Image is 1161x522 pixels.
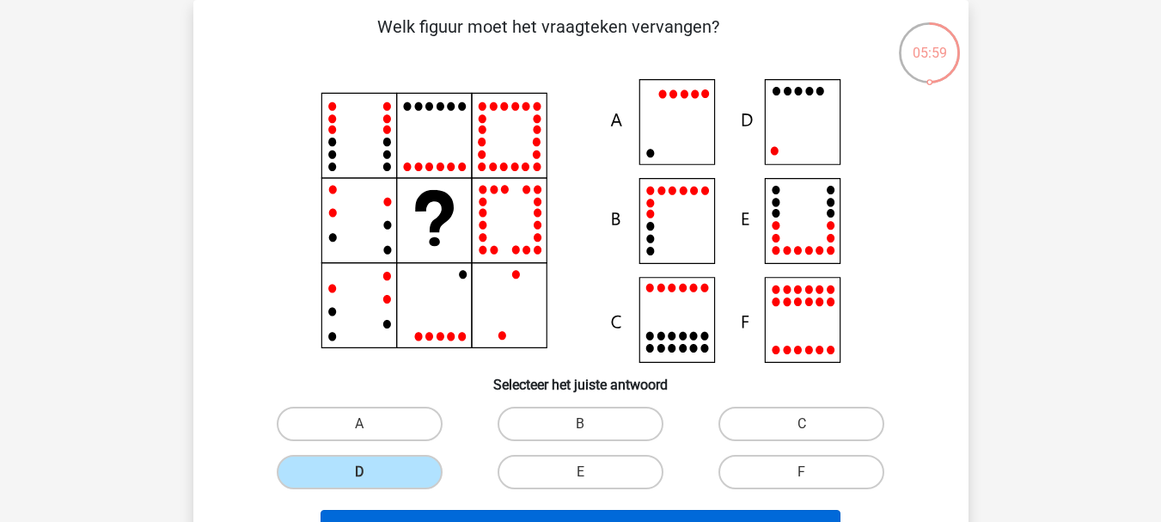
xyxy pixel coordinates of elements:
[897,21,962,64] div: 05:59
[718,455,884,489] label: F
[277,407,443,441] label: A
[498,455,663,489] label: E
[221,363,941,393] h6: Selecteer het juiste antwoord
[221,14,877,65] p: Welk figuur moet het vraagteken vervangen?
[498,407,663,441] label: B
[718,407,884,441] label: C
[277,455,443,489] label: D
